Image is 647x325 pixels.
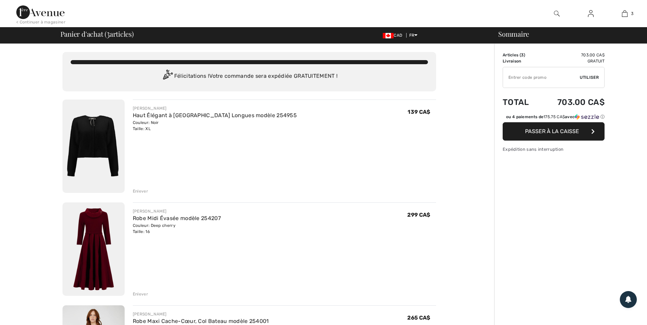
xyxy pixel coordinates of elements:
[575,114,599,120] img: Sezzle
[631,11,633,17] span: 3
[71,70,428,83] div: Félicitations ! Votre commande sera expédiée GRATUITEMENT !
[580,74,599,80] span: Utiliser
[503,146,605,152] div: Expédition sans interruption
[133,291,148,297] div: Enlever
[506,114,605,120] div: ou 4 paiements de avec
[503,114,605,122] div: ou 4 paiements de175.75 CA$avecSezzle Cliquez pour en savoir plus sur Sezzle
[133,311,269,317] div: [PERSON_NAME]
[409,33,418,38] span: FR
[503,91,539,114] td: Total
[503,52,539,58] td: Articles ( )
[503,67,580,88] input: Code promo
[407,314,430,321] span: 265 CA$
[133,105,297,111] div: [PERSON_NAME]
[107,29,110,38] span: 3
[133,215,221,221] a: Robe Midi Évasée modèle 254207
[16,5,65,19] img: 1ère Avenue
[503,58,539,64] td: Livraison
[383,33,405,38] span: CAD
[161,70,174,83] img: Congratulation2.svg
[554,10,560,18] img: recherche
[133,222,221,235] div: Couleur: Deep cherry Taille: 16
[608,10,641,18] a: 3
[543,114,565,119] span: 175.75 CA$
[62,202,125,296] img: Robe Midi Évasée modèle 254207
[539,52,605,58] td: 703.00 CA$
[588,10,594,18] img: Mes infos
[408,109,430,115] span: 139 CA$
[133,120,297,132] div: Couleur: Noir Taille: XL
[60,31,134,37] span: Panier d'achat ( articles)
[525,128,579,134] span: Passer à la caisse
[133,318,269,324] a: Robe Maxi Cache-Cœur, Col Bateau modèle 254001
[521,53,524,57] span: 3
[539,58,605,64] td: Gratuit
[133,208,221,214] div: [PERSON_NAME]
[62,100,125,193] img: Haut Élégant à Manches Longues modèle 254955
[133,112,297,119] a: Haut Élégant à [GEOGRAPHIC_DATA] Longues modèle 254955
[133,188,148,194] div: Enlever
[383,33,394,38] img: Canadian Dollar
[490,31,643,37] div: Sommaire
[582,10,599,18] a: Se connecter
[503,122,605,141] button: Passer à la caisse
[407,212,430,218] span: 299 CA$
[622,10,628,18] img: Mon panier
[16,19,66,25] div: < Continuer à magasiner
[539,91,605,114] td: 703.00 CA$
